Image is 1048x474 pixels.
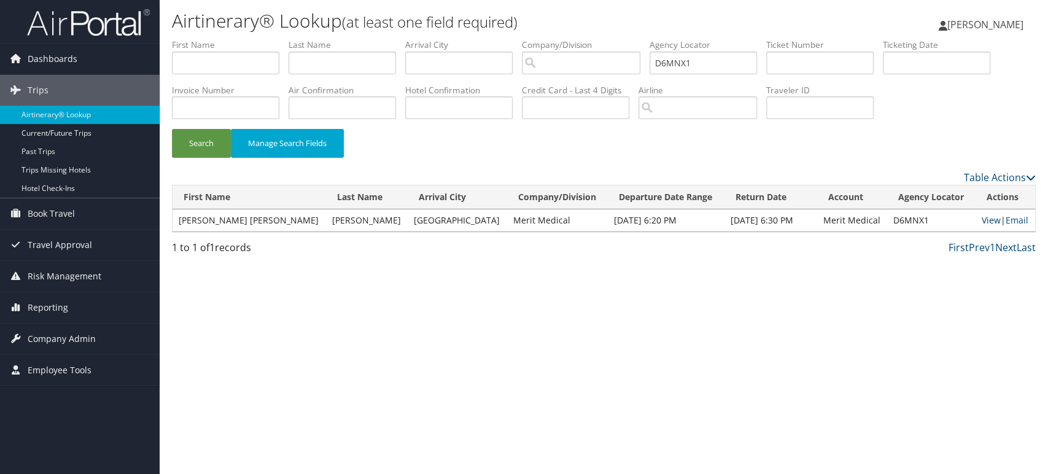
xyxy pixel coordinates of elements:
th: First Name: activate to sort column ascending [173,185,326,209]
td: [GEOGRAPHIC_DATA] [408,209,507,231]
td: [DATE] 6:20 PM [608,209,724,231]
span: 1 [209,241,215,254]
label: Air Confirmation [289,84,405,96]
label: Credit Card - Last 4 Digits [522,84,639,96]
span: Travel Approval [28,230,92,260]
label: Agency Locator [650,39,766,51]
a: View [982,214,1001,226]
a: Email [1006,214,1028,226]
span: Employee Tools [28,355,91,386]
a: Table Actions [964,171,1036,184]
th: Company/Division [507,185,608,209]
th: Account: activate to sort column ascending [817,185,887,209]
span: Reporting [28,292,68,323]
span: Risk Management [28,261,101,292]
img: airportal-logo.png [27,8,150,37]
label: First Name [172,39,289,51]
h1: Airtinerary® Lookup [172,8,748,34]
th: Departure Date Range: activate to sort column ascending [608,185,724,209]
td: D6MNX1 [887,209,976,231]
label: Invoice Number [172,84,289,96]
td: [DATE] 6:30 PM [724,209,817,231]
a: First [949,241,969,254]
span: Book Travel [28,198,75,229]
th: Return Date: activate to sort column ascending [724,185,817,209]
span: Trips [28,75,49,106]
label: Traveler ID [766,84,883,96]
th: Last Name: activate to sort column ascending [326,185,408,209]
div: 1 to 1 of records [172,240,374,261]
td: [PERSON_NAME] [326,209,408,231]
td: Merit Medical [507,209,608,231]
span: [PERSON_NAME] [947,18,1023,31]
th: Actions [976,185,1035,209]
a: 1 [990,241,995,254]
td: | [976,209,1035,231]
th: Arrival City: activate to sort column ascending [408,185,507,209]
label: Ticketing Date [883,39,999,51]
th: Agency Locator: activate to sort column ascending [887,185,976,209]
span: Company Admin [28,324,96,354]
label: Ticket Number [766,39,883,51]
label: Company/Division [522,39,650,51]
td: [PERSON_NAME] [PERSON_NAME] [173,209,326,231]
label: Arrival City [405,39,522,51]
a: Next [995,241,1017,254]
label: Last Name [289,39,405,51]
small: (at least one field required) [342,12,518,32]
button: Search [172,129,231,158]
td: Merit Medical [817,209,887,231]
a: [PERSON_NAME] [939,6,1036,43]
a: Last [1017,241,1036,254]
label: Airline [639,84,766,96]
a: Prev [969,241,990,254]
button: Manage Search Fields [231,129,344,158]
span: Dashboards [28,44,77,74]
label: Hotel Confirmation [405,84,522,96]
